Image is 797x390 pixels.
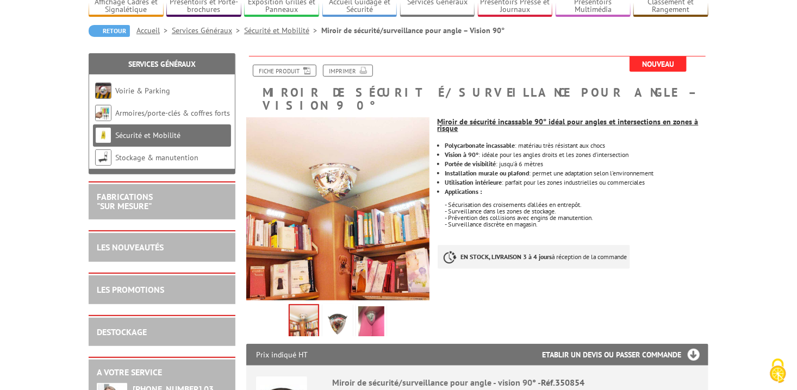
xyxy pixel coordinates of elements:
p: - Sécurisation des croisements d’allées en entrepôt. - Surveillance dans les zones de stockage. -... [445,202,708,228]
strong: Polycarbonate incassable [445,141,515,149]
h3: Etablir un devis ou passer commande [542,344,708,366]
div: Miroir de sécurité/surveillance pour angle - vision 90° - [332,376,699,389]
span: Réf.350854 [541,377,584,388]
p: à réception de la commande [438,245,630,269]
li: : idéale pour les angles droits et les zones d’intersection [445,152,708,158]
a: Armoires/porte-clés & coffres forts [115,108,230,118]
strong: Utilisation intérieure [445,178,502,186]
strong: EN STOCK, LIVRAISON 3 à 4 jours [461,253,552,261]
strong: Applications : [445,187,482,196]
img: Sécurité et Mobilité [95,127,111,143]
strong: Installation murale ou plafond [445,169,530,177]
img: Armoires/porte-clés & coffres forts [95,105,111,121]
strong: Portée de visibilité [445,160,496,168]
li: : matériau très résistant aux chocs [445,142,708,149]
li: : jusqu’à 6 mètres [445,161,708,167]
u: Miroir de sécurité incassable 90° idéal pour angles et intersections en zones à risque [438,117,699,133]
img: miroir_polycarbonate_incassable_vision_90_usage_interieur_1_350854.jpg [325,306,351,340]
a: Stockage & manutention [115,153,198,162]
a: LES PROMOTIONS [97,284,164,295]
button: Cookies (fenêtre modale) [759,353,797,390]
a: Voirie & Parking [115,86,170,96]
span: Nouveau [630,56,687,72]
img: miroir_polycarbonate_incassable_vision_90_usage_interieur_3_350854.jpg [290,305,318,339]
img: Stockage & manutention [95,149,111,166]
img: miroir_polycarbonate_incassable_vision_90_usage_interieur_3_350854.jpg [246,117,429,300]
li: Miroir de sécurité/surveillance pour angle – Vision 90° [321,25,505,36]
img: miroir_polycarbonate_incassable_vision_90_usage_interieur_2_350854.jpg [358,306,384,340]
a: Imprimer [323,65,373,77]
img: Cookies (fenêtre modale) [764,357,792,385]
p: Prix indiqué HT [256,344,308,366]
strong: Vision à 90° [445,150,479,159]
a: Retour [89,25,130,37]
h2: A votre service [97,368,227,378]
a: DESTOCKAGE [97,326,147,337]
a: Services Généraux [172,26,244,35]
a: Sécurité et Mobilité [244,26,321,35]
li: : parfait pour les zones industrielles ou commerciales [445,179,708,186]
a: FABRICATIONS"Sur Mesure" [97,191,153,212]
a: Sécurité et Mobilité [115,130,180,140]
a: Accueil [136,26,172,35]
img: Voirie & Parking [95,83,111,99]
a: Fiche produit [253,65,316,77]
a: LES NOUVEAUTÉS [97,242,164,253]
li: : permet une adaptation selon l’environnement [445,170,708,177]
a: Services Généraux [128,59,196,69]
